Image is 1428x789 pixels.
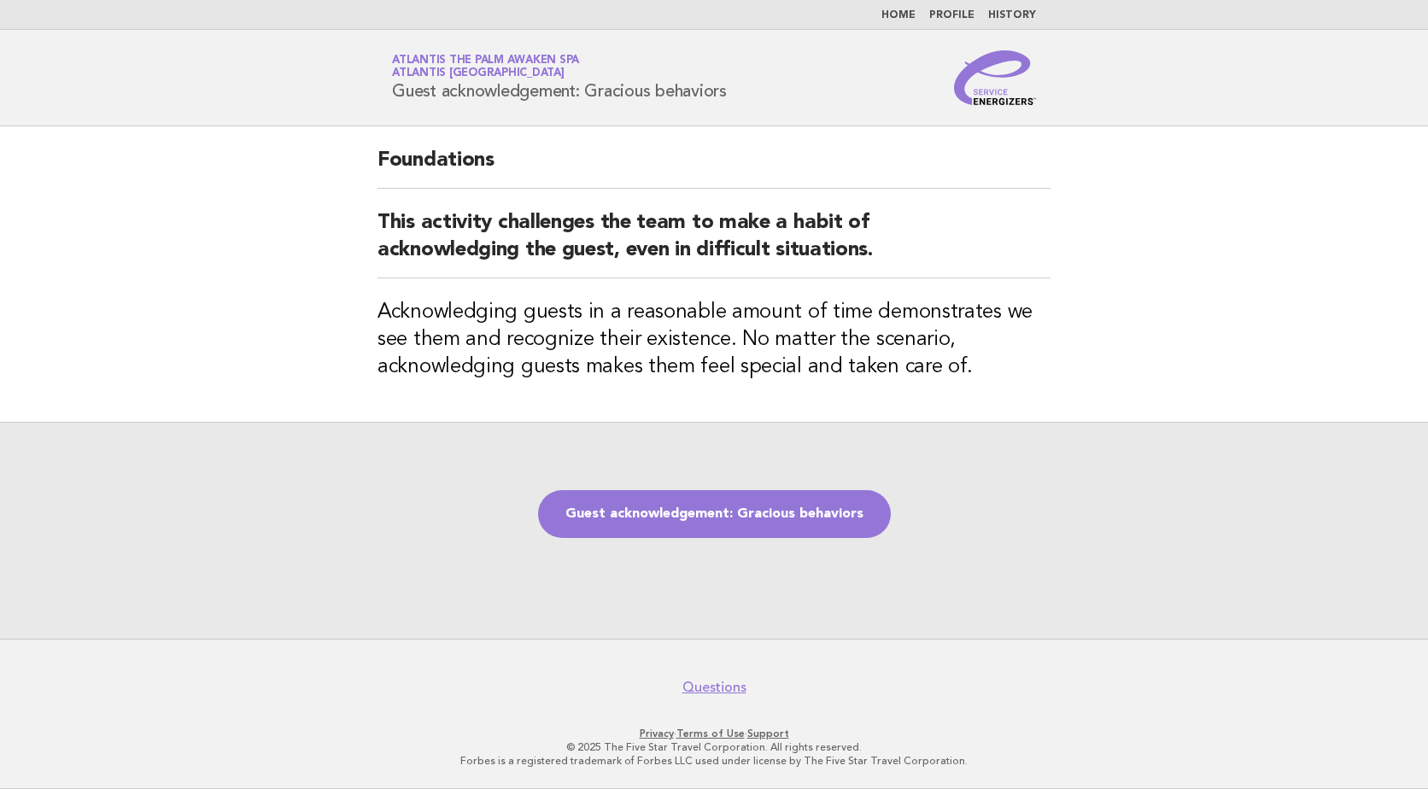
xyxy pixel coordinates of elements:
[747,728,789,739] a: Support
[676,728,745,739] a: Terms of Use
[392,56,727,100] h1: Guest acknowledgement: Gracious behaviors
[929,10,974,20] a: Profile
[392,55,579,79] a: Atlantis The Palm Awaken SpaAtlantis [GEOGRAPHIC_DATA]
[988,10,1036,20] a: History
[377,209,1051,278] h2: This activity challenges the team to make a habit of acknowledging the guest, even in difficult s...
[954,50,1036,105] img: Service Energizers
[538,490,891,538] a: Guest acknowledgement: Gracious behaviors
[682,679,746,696] a: Questions
[191,727,1237,740] p: · ·
[640,728,674,739] a: Privacy
[191,740,1237,754] p: © 2025 The Five Star Travel Corporation. All rights reserved.
[392,68,565,79] span: Atlantis [GEOGRAPHIC_DATA]
[191,754,1237,768] p: Forbes is a registered trademark of Forbes LLC used under license by The Five Star Travel Corpora...
[881,10,916,20] a: Home
[377,147,1051,189] h2: Foundations
[377,299,1051,381] h3: Acknowledging guests in a reasonable amount of time demonstrates we see them and recognize their ...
